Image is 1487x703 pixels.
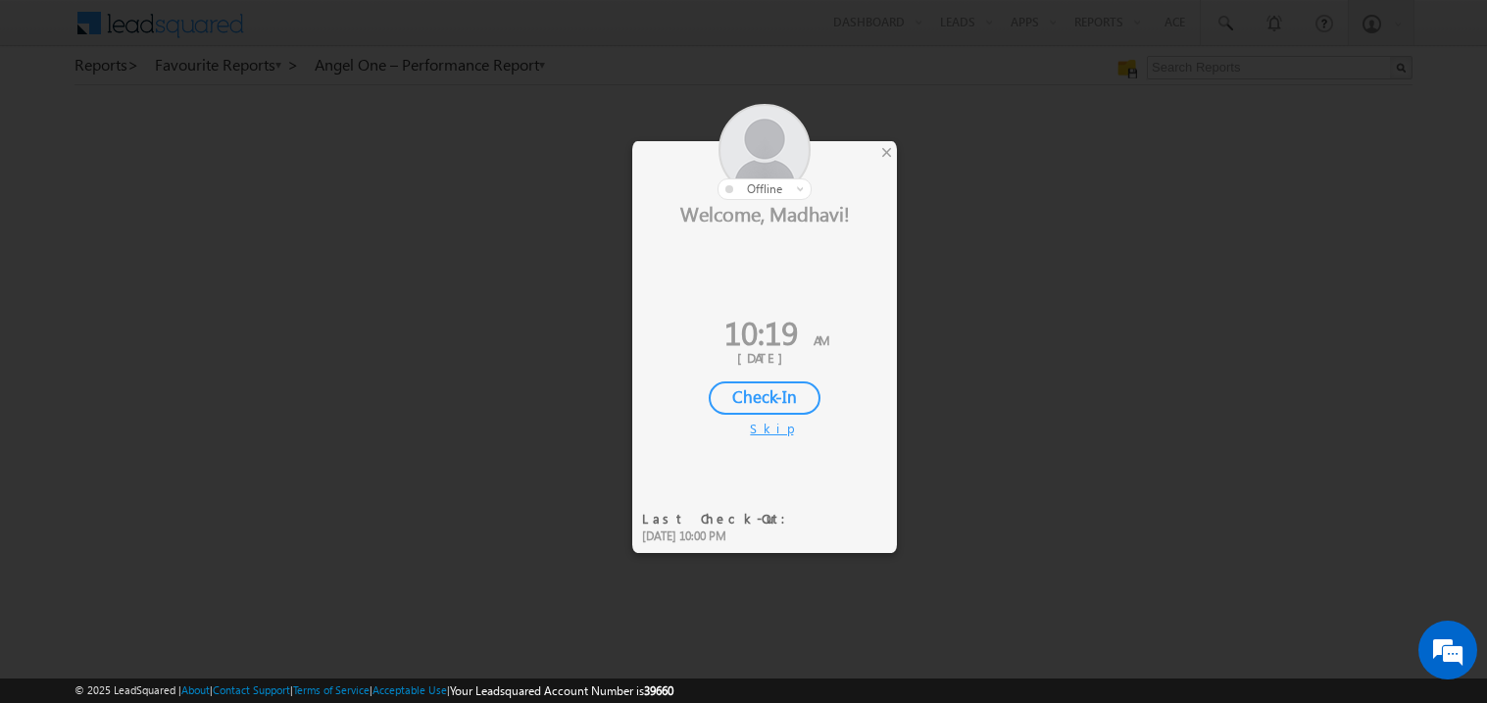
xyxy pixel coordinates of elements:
[642,510,798,527] div: Last Check-Out:
[213,683,290,696] a: Contact Support
[632,200,897,226] div: Welcome, Madhavi!
[74,681,673,700] span: © 2025 LeadSquared | | | | |
[644,683,673,698] span: 39660
[724,310,798,354] span: 10:19
[293,683,370,696] a: Terms of Service
[709,381,820,415] div: Check-In
[876,141,897,163] div: ×
[747,181,782,196] span: offline
[181,683,210,696] a: About
[750,420,779,437] div: Skip
[814,331,829,348] span: AM
[647,349,882,367] div: [DATE]
[642,527,798,545] div: [DATE] 10:00 PM
[372,683,447,696] a: Acceptable Use
[450,683,673,698] span: Your Leadsquared Account Number is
